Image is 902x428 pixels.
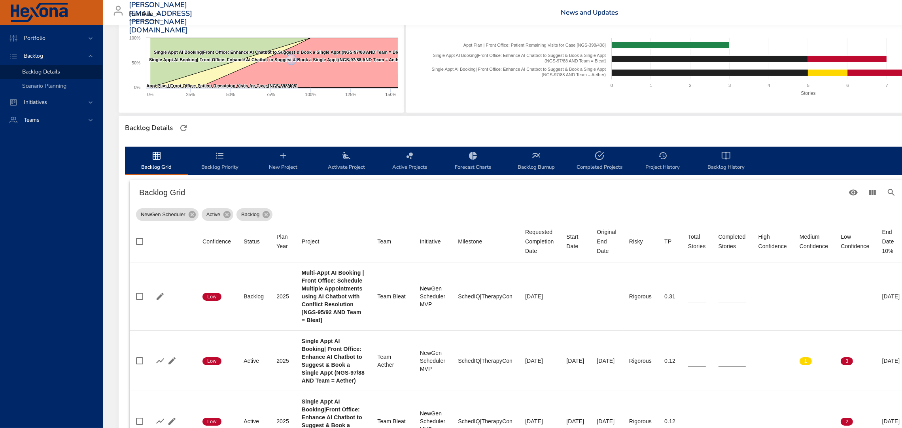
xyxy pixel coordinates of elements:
div: Original End Date [597,227,616,256]
div: Completed Stories [719,232,746,251]
button: Edit Project Details [166,415,178,427]
div: 0.12 [664,357,675,365]
text: 4 [768,83,770,88]
div: End Date 10% [882,227,900,256]
div: [DATE] [882,357,900,365]
text: 100% [305,92,316,97]
div: Plan Year [276,232,289,251]
div: Sort [458,237,482,246]
div: Active [244,357,264,365]
span: TP [664,237,675,246]
span: Active Projects [383,151,437,172]
div: Backlog Details [123,122,175,134]
span: 0 [800,418,812,425]
text: 6 [846,83,849,88]
span: Backlog [17,52,49,60]
text: Single Appt AI Booking| Front Office: Enhance AI Chatbot to Suggest & Book a Single Appt (NGS-97/... [149,57,404,62]
div: Rigorous [629,357,652,365]
div: Sort [664,237,671,246]
div: 2025 [276,292,289,300]
div: Sort [566,232,584,251]
div: Sort [377,237,391,246]
a: News and Updates [561,8,618,17]
div: 0.12 [664,417,675,425]
div: [DATE] [882,292,900,300]
button: Show Burnup [154,355,166,367]
span: New Project [256,151,310,172]
div: Team [377,237,391,246]
b: Multi-Appt AI Booking | Front Office: Schedule Multiple Appointments using AI Chatbot with Confli... [302,270,364,323]
div: Raintree [129,8,163,21]
text: 0 [611,83,613,88]
div: Sort [244,237,260,246]
span: Status [244,237,264,246]
button: View Columns [863,183,882,202]
span: Teams [17,116,46,124]
span: Activate Project [320,151,373,172]
div: Requested Completion Date [525,227,554,256]
div: TP [664,237,671,246]
span: Active [202,211,225,219]
span: Low Confidence [841,232,869,251]
div: [DATE] [597,417,616,425]
span: Scenario Planning [22,82,66,90]
div: NewGen Scheduler MVP [420,285,445,308]
span: Low [202,358,221,365]
span: NewGen Scheduler [136,211,190,219]
button: Show Burnup [154,415,166,427]
div: Total Stories [688,232,706,251]
text: Single Appt AI Booking| Front Office: Enhance AI Chatbot to Suggest & Book a Single Appt (NGS-97/... [431,67,606,77]
div: Sort [688,232,706,251]
div: Rigorous [629,417,652,425]
text: 1 [650,83,652,88]
b: Single Appt AI Booking| Front Office: Enhance AI Chatbot to Suggest & Book a Single Appt (NGS-97/... [302,338,365,384]
div: [DATE] [525,292,554,300]
text: 0% [147,92,153,97]
span: Project History [636,151,690,172]
text: 125% [345,92,356,97]
button: Search [882,183,901,202]
text: 3 [728,83,731,88]
button: Edit Project Details [154,290,166,302]
button: Edit Project Details [166,355,178,367]
div: Milestone [458,237,482,246]
text: 7 [886,83,888,88]
span: Low [202,418,221,425]
div: Sort [800,232,828,251]
text: 75% [266,92,275,97]
div: [DATE] [525,357,554,365]
div: Sort [420,237,441,246]
h6: Backlog Grid [139,186,844,199]
div: Sort [597,227,616,256]
div: 2025 [276,357,289,365]
text: 5 [807,83,809,88]
div: Medium Confidence [800,232,828,251]
div: Confidence [202,237,231,246]
span: Backlog [236,211,264,219]
span: Initiative [420,237,445,246]
span: Backlog Details [22,68,60,75]
span: Forecast Charts [446,151,500,172]
span: Low [202,293,221,300]
button: Refresh Page [178,122,189,134]
div: [DATE] [525,417,554,425]
span: Backlog Priority [193,151,247,172]
h3: [PERSON_NAME][EMAIL_ADDRESS][PERSON_NAME][DOMAIN_NAME] [129,1,193,35]
div: High Confidence [758,232,787,251]
text: Single Appt AI Booking|Front Office: Enhance AI Chatbot to Suggest & Book a Single Appt (NGS-97/8... [433,53,605,63]
div: Active [202,208,233,221]
div: Rigorous [629,292,652,300]
text: 100% [129,36,140,40]
div: Backlog [236,208,272,221]
span: 3 [841,358,853,365]
div: Sort [841,232,869,251]
button: Standard Views [844,183,863,202]
div: [DATE] [597,357,616,365]
div: [DATE] [882,417,900,425]
span: Team [377,237,407,246]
